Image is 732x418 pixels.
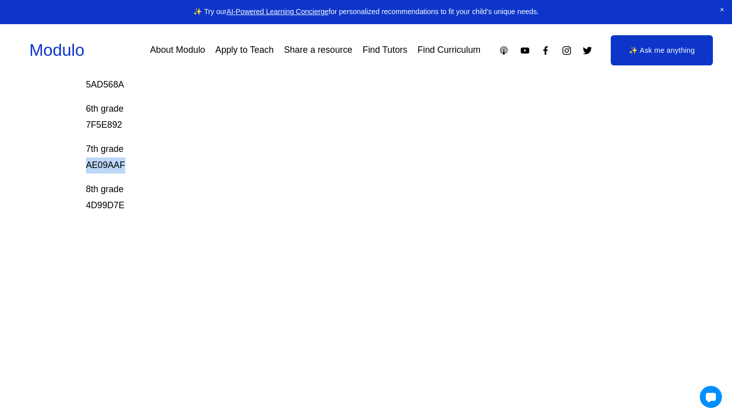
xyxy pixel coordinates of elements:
[86,182,590,214] p: 8th grade 4D99D7E
[150,41,205,59] a: About Modulo
[86,101,590,133] p: 6th grade 7F5E892
[215,41,274,59] a: Apply to Teach
[29,41,85,59] a: Modulo
[363,41,408,59] a: Find Tutors
[284,41,352,59] a: Share a resource
[499,45,509,56] a: Apple Podcasts
[561,45,572,56] a: Instagram
[611,35,713,65] a: ✨ Ask me anything
[540,45,551,56] a: Facebook
[582,45,593,56] a: Twitter
[226,8,329,16] a: AI-Powered Learning Concierge
[418,41,480,59] a: Find Curriculum
[86,61,590,93] p: 5th grade 5AD568A
[520,45,530,56] a: YouTube
[86,141,590,174] p: 7th grade AE09AAF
